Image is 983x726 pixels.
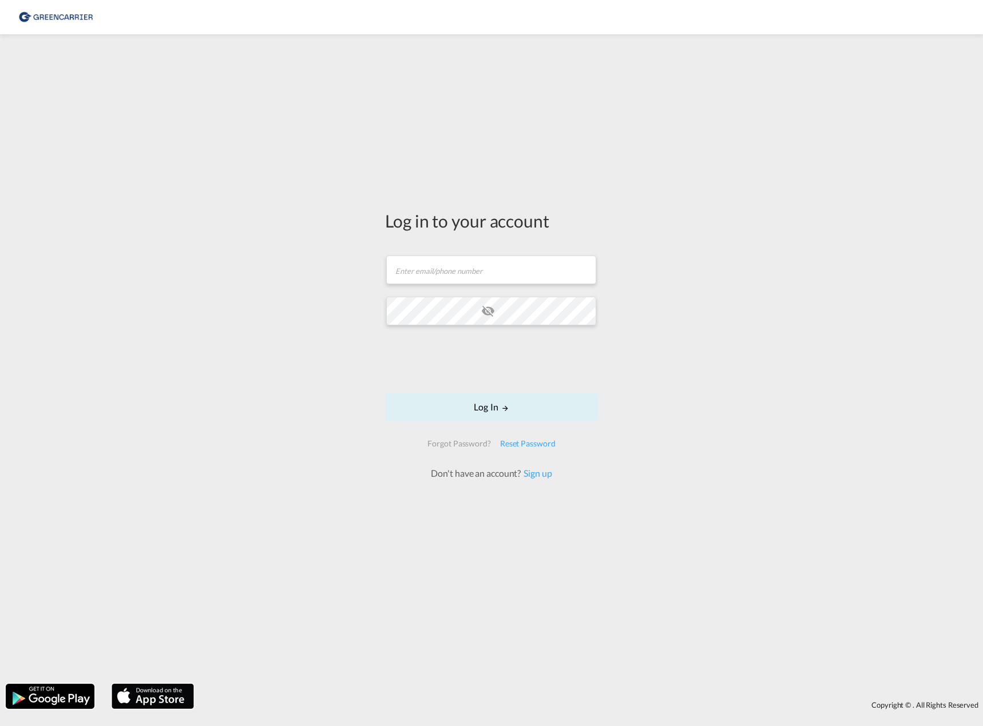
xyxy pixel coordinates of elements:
[496,433,560,454] div: Reset Password
[200,695,983,715] div: Copyright © . All Rights Reserved
[385,209,598,233] div: Log in to your account
[17,5,94,30] img: 8cf206808afe11efa76fcd1e3d746489.png
[385,393,598,421] button: LOGIN
[386,256,596,284] input: Enter email/phone number
[521,468,552,478] a: Sign up
[418,467,564,480] div: Don't have an account?
[110,683,195,710] img: apple.png
[5,683,96,710] img: google.png
[481,304,495,318] md-icon: icon-eye-off
[423,433,495,454] div: Forgot Password?
[405,337,578,381] iframe: reCAPTCHA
